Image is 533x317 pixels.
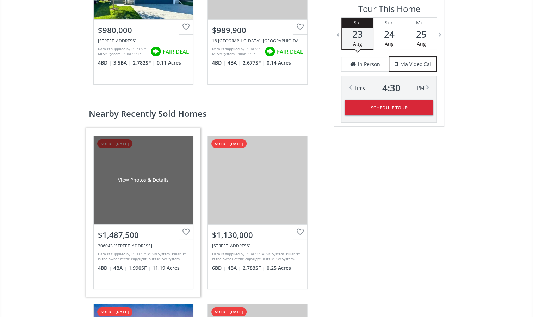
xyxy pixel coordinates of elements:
span: 4 : 30 [382,83,400,93]
span: 25 [405,29,437,39]
span: 2,677 SF [243,59,265,66]
div: 306043 92 Street East #100, Rural Foothills County, AB T1S3Y5 [98,243,189,249]
span: 2,783 SF [243,264,265,271]
span: 23 [342,29,372,39]
span: 4 BD [98,59,112,66]
div: View Photos & Details [118,177,169,184]
h3: Tour This Home [341,4,437,17]
span: 4 BA [113,264,127,271]
span: 4 BA [228,59,241,66]
div: $989,900 [212,25,303,36]
div: $1,487,500 [98,229,189,240]
div: 18 Ranchers Bay, Okotoks, AB T1S0G8 [212,38,303,44]
span: 0.25 Acres [267,264,291,271]
span: Aug [416,41,426,47]
div: Data is supplied by Pillar 9™ MLS® System. Pillar 9™ is the owner of the copyright in its MLS® Sy... [98,46,147,57]
span: 3.5 BA [113,59,131,66]
div: $1,130,000 [212,229,303,240]
a: sold - [DATE]$1,130,000[STREET_ADDRESS]Data is supplied by Pillar 9™ MLS® System. Pillar 9™ is th... [200,128,315,297]
div: Mon [405,18,437,28]
div: Data is supplied by Pillar 9™ MLS® System. Pillar 9™ is the owner of the copyright in its MLS® Sy... [212,251,301,262]
span: Aug [384,41,393,47]
span: via Video Call [401,61,433,68]
span: 4 BD [98,264,112,271]
div: Sun [373,18,405,28]
span: 1,990 SF [129,264,151,271]
span: 0.11 Acres [157,59,181,66]
img: rating icon [149,44,163,59]
div: $980,000 [98,25,189,36]
div: 44 Ranchers Way, Okotoks, AB T1S 4C8 [98,38,189,44]
div: Sat [342,18,372,28]
a: sold - [DATE]View Photos & Details$1,487,500306043 [STREET_ADDRESS]Data is supplied by Pillar 9™ ... [86,128,200,297]
span: FAIR DEAL [163,48,189,55]
img: rating icon [263,44,277,59]
div: Time PM [354,83,424,93]
h2: Nearby Recently Sold Homes [89,109,323,118]
span: FAIR DEAL [277,48,303,55]
div: 42 Ranchers Green, Okotoks, AB T1S 0G6 [212,243,303,249]
span: Aug [353,41,362,47]
span: in Person [358,61,380,68]
span: 6 BD [212,264,226,271]
div: Data is supplied by Pillar 9™ MLS® System. Pillar 9™ is the owner of the copyright in its MLS® Sy... [212,46,261,57]
div: Data is supplied by Pillar 9™ MLS® System. Pillar 9™ is the owner of the copyright in its MLS® Sy... [98,251,187,262]
span: 4 BA [228,264,241,271]
span: 4 BD [212,59,226,66]
button: Schedule Tour [345,100,433,115]
span: 0.14 Acres [267,59,291,66]
span: 11.19 Acres [153,264,180,271]
span: 24 [373,29,405,39]
span: 2,782 SF [133,59,155,66]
